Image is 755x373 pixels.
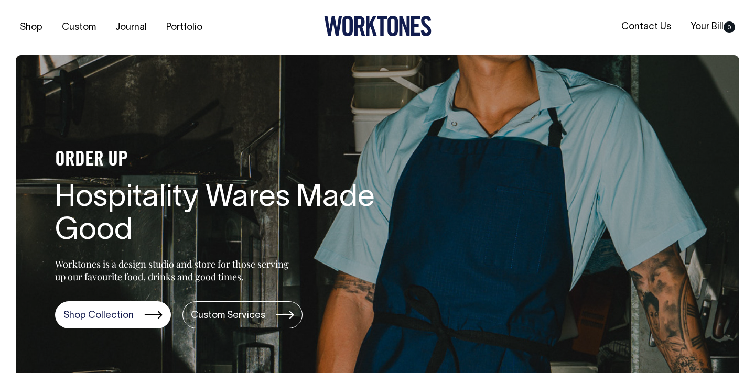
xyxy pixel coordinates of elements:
[182,301,303,328] a: Custom Services
[55,258,294,283] p: Worktones is a design studio and store for those serving up our favourite food, drinks and good t...
[724,21,735,33] span: 0
[58,19,100,36] a: Custom
[55,182,391,249] h1: Hospitality Wares Made Good
[55,301,171,328] a: Shop Collection
[686,18,739,36] a: Your Bill0
[162,19,207,36] a: Portfolio
[617,18,675,36] a: Contact Us
[111,19,151,36] a: Journal
[16,19,47,36] a: Shop
[55,149,391,171] h4: ORDER UP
